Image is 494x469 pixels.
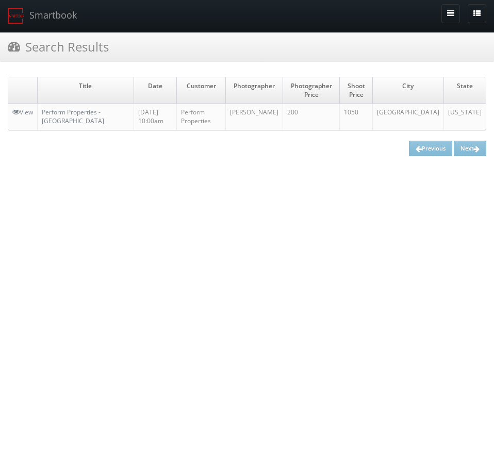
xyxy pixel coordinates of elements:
td: Date [134,77,176,104]
h3: Search Results [8,38,109,56]
td: Photographer Price [283,77,340,104]
td: [US_STATE] [443,104,486,130]
td: Title [38,77,134,104]
td: Perform Properties [176,104,225,130]
td: 200 [283,104,340,130]
td: [GEOGRAPHIC_DATA] [372,104,443,130]
td: [PERSON_NAME] [226,104,283,130]
td: Photographer [226,77,283,104]
td: [DATE] 10:00am [134,104,176,130]
td: City [372,77,443,104]
a: View [12,108,33,116]
td: Shoot Price [340,77,373,104]
td: Customer [176,77,225,104]
img: smartbook-logo.png [8,8,24,24]
td: 1050 [340,104,373,130]
a: Perform Properties - [GEOGRAPHIC_DATA] [42,108,104,125]
td: State [443,77,486,104]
